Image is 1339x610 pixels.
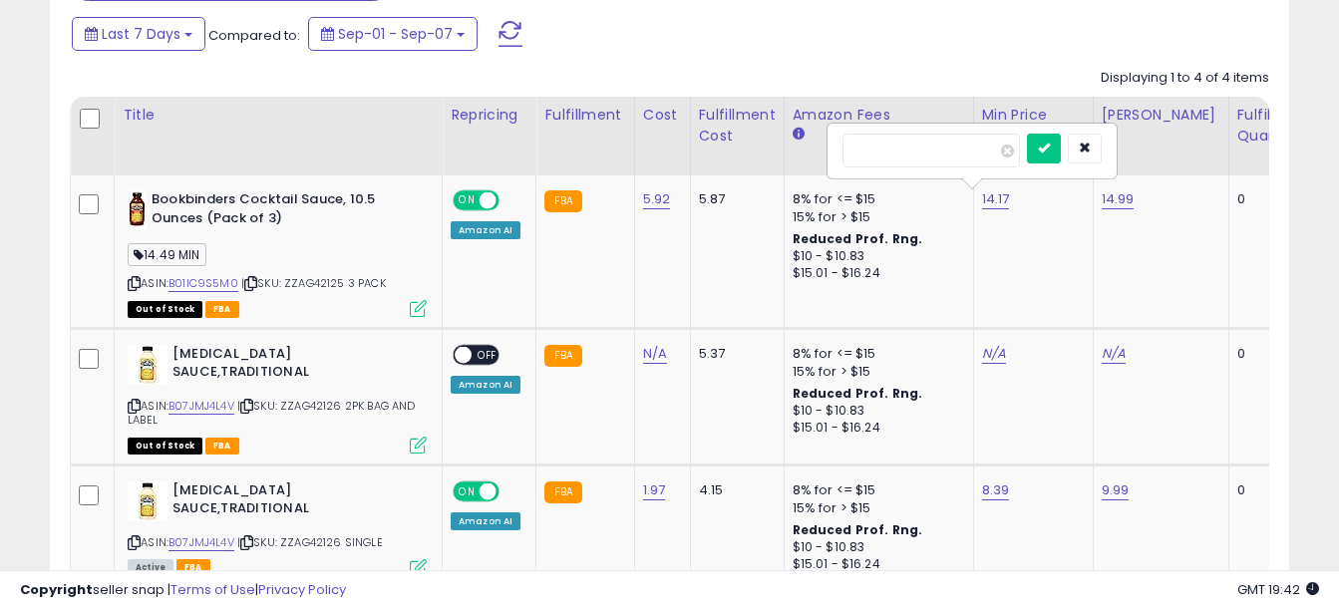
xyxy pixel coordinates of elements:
div: 5.37 [699,345,769,363]
div: 5.87 [699,190,769,208]
b: Reduced Prof. Rng. [793,521,923,538]
a: Terms of Use [170,580,255,599]
a: B07JMJ4L4V [168,534,234,551]
b: Bookbinders Cocktail Sauce, 10.5 Ounces (Pack of 3) [152,190,394,232]
b: [MEDICAL_DATA] SAUCE,TRADITIONAL [172,345,415,387]
span: OFF [497,192,528,209]
b: Reduced Prof. Rng. [793,230,923,247]
div: 0 [1237,345,1299,363]
div: ASIN: [128,481,427,574]
div: Min Price [982,105,1085,126]
a: 8.39 [982,480,1010,500]
span: ON [455,482,480,499]
span: Sep-01 - Sep-07 [338,24,453,44]
small: FBA [544,481,581,503]
div: $15.01 - $16.24 [793,265,958,282]
div: Amazon Fees [793,105,965,126]
img: 41m+JqZ6KiL._SL40_.jpg [128,481,167,521]
span: 2025-09-15 19:42 GMT [1237,580,1319,599]
div: Amazon AI [451,512,520,530]
a: 5.92 [643,189,671,209]
a: 14.99 [1102,189,1135,209]
a: 14.17 [982,189,1010,209]
div: Displaying 1 to 4 of 4 items [1101,69,1269,88]
div: 0 [1237,190,1299,208]
span: FBA [205,301,239,318]
button: Sep-01 - Sep-07 [308,17,478,51]
a: N/A [643,344,667,364]
a: B07JMJ4L4V [168,398,234,415]
div: 15% for > $15 [793,208,958,226]
small: FBA [544,345,581,367]
span: 14.49 MIN [128,243,206,266]
b: Reduced Prof. Rng. [793,385,923,402]
div: [PERSON_NAME] [1102,105,1220,126]
div: 15% for > $15 [793,363,958,381]
div: seller snap | | [20,581,346,600]
small: FBA [544,190,581,212]
span: OFF [472,346,503,363]
span: FBA [205,438,239,455]
div: Cost [643,105,682,126]
small: Amazon Fees. [793,126,805,144]
div: 8% for <= $15 [793,190,958,208]
a: Privacy Policy [258,580,346,599]
div: Repricing [451,105,527,126]
div: ASIN: [128,190,427,315]
span: All listings that are currently out of stock and unavailable for purchase on Amazon [128,301,202,318]
div: 8% for <= $15 [793,345,958,363]
a: 1.97 [643,480,666,500]
a: B01IC9S5M0 [168,275,238,292]
strong: Copyright [20,580,93,599]
a: 9.99 [1102,480,1130,500]
div: $15.01 - $16.24 [793,420,958,437]
div: $10 - $10.83 [793,539,958,556]
div: Fulfillment Cost [699,105,776,147]
span: ON [455,192,480,209]
div: 0 [1237,481,1299,499]
img: 41bDU8k7LjL._SL40_.jpg [128,190,147,230]
b: [MEDICAL_DATA] SAUCE,TRADITIONAL [172,481,415,523]
span: All listings that are currently out of stock and unavailable for purchase on Amazon [128,438,202,455]
div: Fulfillable Quantity [1237,105,1306,147]
div: Amazon AI [451,376,520,394]
span: | SKU: ZZAG42125 3 PACK [241,275,386,291]
span: Compared to: [208,26,300,45]
span: Last 7 Days [102,24,180,44]
a: N/A [1102,344,1126,364]
span: | SKU: ZZAG42126 2PK BAG AND LABEL [128,398,416,428]
img: 41m+JqZ6KiL._SL40_.jpg [128,345,167,385]
button: Last 7 Days [72,17,205,51]
div: 4.15 [699,481,769,499]
div: Title [123,105,434,126]
div: $10 - $10.83 [793,248,958,265]
div: 15% for > $15 [793,499,958,517]
div: 8% for <= $15 [793,481,958,499]
span: OFF [497,482,528,499]
div: $10 - $10.83 [793,403,958,420]
span: | SKU: ZZAG42126 SINGLE [237,534,383,550]
div: Fulfillment [544,105,625,126]
div: Amazon AI [451,221,520,239]
a: N/A [982,344,1006,364]
div: ASIN: [128,345,427,452]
